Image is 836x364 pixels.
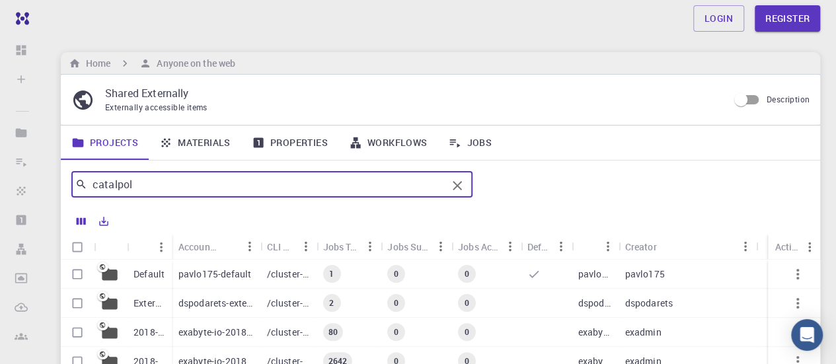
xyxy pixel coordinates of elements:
p: pavlo175 [625,268,664,281]
h6: Anyone on the web [151,56,235,71]
button: Columns [70,211,93,232]
div: Jobs Active [451,234,521,260]
a: Login [693,5,744,32]
button: Sort [656,236,677,257]
button: Menu [430,236,451,257]
button: Sort [218,236,239,257]
button: Sort [578,236,599,257]
span: Externally accessible items [105,102,208,112]
a: Properties [241,126,338,160]
div: Jobs Total [316,234,381,260]
p: dspodarets-external [178,297,254,310]
div: Name [127,234,172,260]
p: dspodarets [625,297,673,310]
p: exabyte-io-2018-bg-study-phase-i-ph [178,326,254,339]
p: pavlo175-default [178,268,251,281]
div: Default [521,234,572,260]
div: Jobs Subm. [387,234,430,260]
button: Sort [133,237,155,258]
button: Menu [799,237,820,258]
a: Materials [149,126,241,160]
div: CLI Path [267,234,295,260]
p: /cluster-???-share/groups/exabyte-io/exabyte-io-2018-bg-study-phase-i-ph [267,326,310,339]
div: CLI Path [260,234,317,260]
span: 0 [389,326,404,338]
div: Default [527,234,551,260]
p: /cluster-???-home/pavlo175/pavlo175-default [267,268,310,281]
span: 0 [389,297,404,309]
a: Register [755,5,820,32]
div: Actions [775,234,799,260]
h6: Home [81,56,110,71]
div: Creator [618,234,756,260]
button: Menu [735,236,756,257]
nav: breadcrumb [66,56,238,71]
button: Menu [239,236,260,257]
span: 0 [389,268,404,279]
div: Accounting slug [172,234,260,260]
p: Default [133,268,165,281]
span: 0 [459,268,475,279]
p: /cluster-???-home/dspodarets/dspodarets-external [267,297,310,310]
div: Jobs Total [323,234,360,260]
button: Menu [597,236,618,257]
div: Actions [768,234,820,260]
button: Menu [360,236,381,257]
img: logo [11,12,29,25]
span: 0 [459,326,475,338]
p: exadmin [625,326,661,339]
div: Jobs Active [458,234,500,260]
p: Shared Externally [105,85,718,101]
span: 2 [324,297,339,309]
p: 2018-bg-study-phase-i-ph [133,326,165,339]
div: Accounting slug [178,234,218,260]
a: Jobs [437,126,502,160]
span: 80 [323,326,342,338]
a: Workflows [338,126,438,160]
p: External [133,297,165,310]
span: 0 [459,297,475,309]
button: Menu [151,237,172,258]
a: Projects [61,126,149,160]
p: exabyte-io [578,326,612,339]
button: Menu [295,236,316,257]
button: Menu [551,236,572,257]
button: Clear [447,175,468,196]
div: Owner [572,234,619,260]
div: Icon [94,234,127,260]
p: dspodarets [578,297,612,310]
span: 1 [324,268,339,279]
p: pavlo175 [578,268,612,281]
span: Description [767,94,810,104]
button: Menu [500,236,521,257]
button: Export [93,211,115,232]
div: Creator [625,234,656,260]
div: Open Intercom Messenger [791,319,823,351]
div: Jobs Subm. [381,234,451,260]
